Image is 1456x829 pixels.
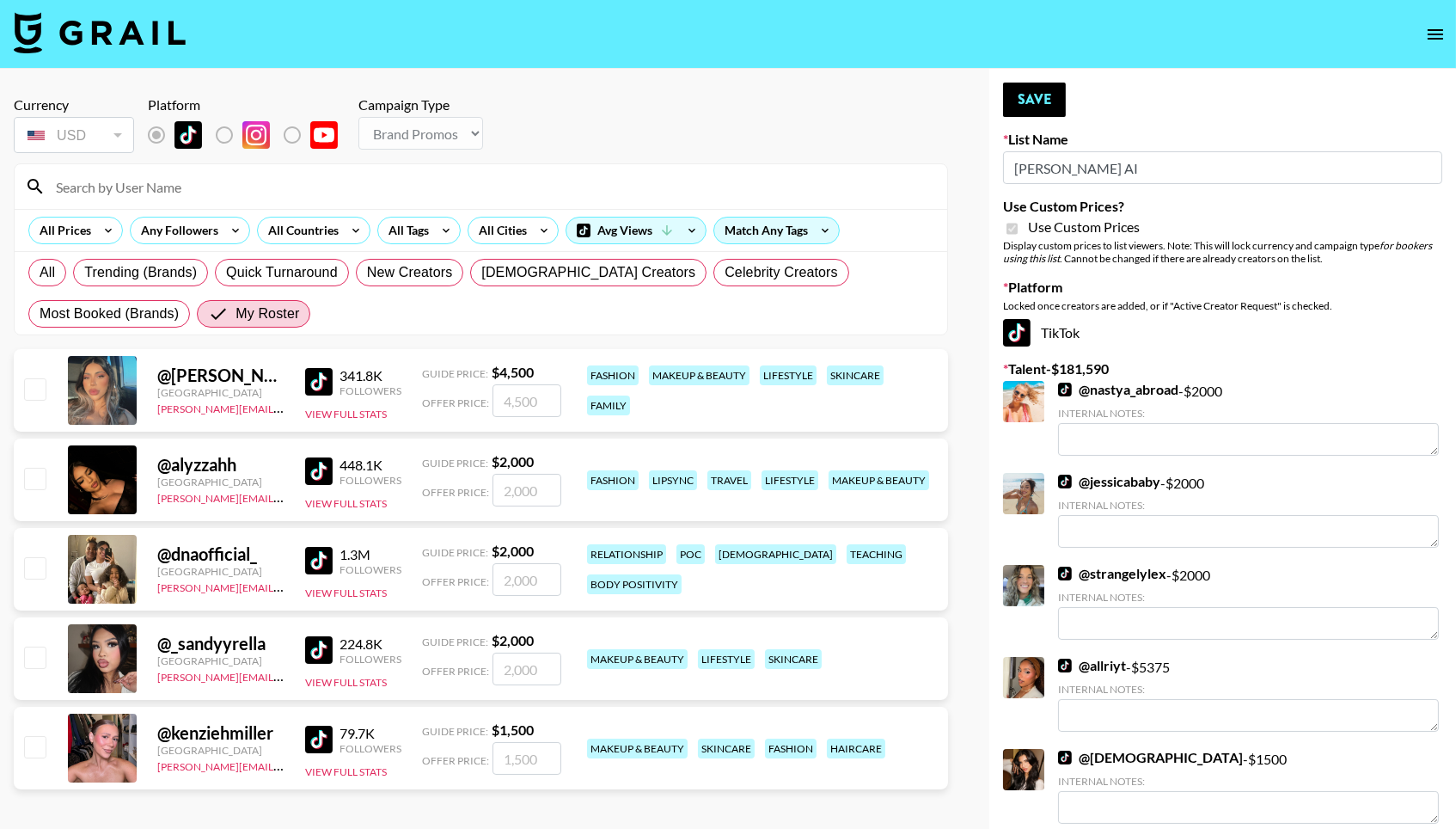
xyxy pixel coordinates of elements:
img: TikTok [1058,751,1072,765]
img: TikTok [1058,475,1072,488]
div: @ dnaofficial_ [157,543,284,565]
strong: $ 4,500 [492,364,534,380]
div: @ alyzzahh [157,454,284,476]
strong: $ 2,000 [492,632,534,648]
input: 2,000 [492,563,561,596]
div: Internal Notes: [1058,775,1439,788]
input: Search by User Name [46,173,937,200]
a: @allriyt [1058,657,1126,674]
img: TikTok [174,121,202,149]
input: 1,500 [492,742,561,775]
label: Platform [1003,279,1442,296]
div: All Tags [378,218,432,243]
span: Use Custom Prices [1028,218,1140,236]
div: 79.7K [340,725,401,742]
a: @strangelylex [1058,565,1166,582]
div: @ kenziehmiller [157,722,284,744]
div: All Countries [258,218,342,243]
span: Offer Price: [422,665,489,678]
div: fashion [587,470,639,490]
div: All Prices [29,218,95,243]
button: open drawer [1418,17,1453,52]
div: lifestyle [698,649,755,669]
a: [PERSON_NAME][EMAIL_ADDRESS][DOMAIN_NAME] [157,578,412,594]
span: All [40,262,55,283]
span: My Roster [236,304,299,324]
button: View Full Stats [305,408,387,421]
div: [GEOGRAPHIC_DATA] [157,386,284,399]
span: Offer Price: [422,486,489,499]
div: Internal Notes: [1058,683,1439,696]
div: Followers [340,474,401,487]
div: Display custom prices to list viewers. Note: This will lock currency and campaign type . Cannot b... [1003,239,1442,265]
div: makeup & beauty [649,365,749,385]
div: teaching [847,544,906,564]
img: TikTok [305,368,333,396]
span: Trending (Brands) [84,262,197,283]
img: TikTok [1058,383,1072,396]
img: Grail Talent [14,12,186,53]
strong: $ 1,500 [492,722,534,738]
button: View Full Stats [305,765,387,778]
span: Celebrity Creators [725,262,838,283]
input: 2,000 [492,474,561,507]
div: - $ 2000 [1058,565,1439,640]
label: List Name [1003,131,1442,148]
span: Offer Price: [422,396,489,409]
div: fashion [587,365,639,385]
button: View Full Stats [305,586,387,599]
span: Offer Price: [422,575,489,588]
div: Followers [340,563,401,576]
div: Campaign Type [358,96,483,114]
div: 1.3M [340,546,401,563]
img: TikTok [305,636,333,664]
button: View Full Stats [305,497,387,510]
div: Followers [340,742,401,755]
a: @nastya_abroad [1058,381,1178,398]
div: All Cities [468,218,530,243]
button: Save [1003,83,1066,117]
span: Guide Price: [422,457,488,470]
strong: $ 2,000 [492,453,534,470]
div: [GEOGRAPHIC_DATA] [157,565,284,578]
div: Platform [148,96,352,114]
span: Guide Price: [422,725,488,738]
div: [GEOGRAPHIC_DATA] [157,476,284,488]
div: Internal Notes: [1058,499,1439,512]
span: [DEMOGRAPHIC_DATA] Creators [481,262,695,283]
div: body positivity [587,574,682,594]
input: 2,000 [492,653,561,685]
div: lifestyle [760,365,817,385]
div: TikTok [1003,319,1442,347]
div: skincare [827,365,884,385]
div: lipsync [649,470,697,490]
button: View Full Stats [305,676,387,689]
div: skincare [765,649,822,669]
a: [PERSON_NAME][EMAIL_ADDRESS][DOMAIN_NAME] [157,757,412,773]
span: Quick Turnaround [226,262,338,283]
div: - $ 5375 [1058,657,1439,732]
img: TikTok [1058,659,1072,672]
label: Use Custom Prices? [1003,198,1442,215]
div: Locked once creators are added, or if "Active Creator Request" is checked. [1003,299,1442,312]
span: Guide Price: [422,636,488,648]
div: - $ 2000 [1058,473,1439,548]
div: - $ 1500 [1058,749,1439,824]
span: Guide Price: [422,546,488,559]
img: TikTok [305,726,333,753]
img: TikTok [305,547,333,574]
div: makeup & beauty [587,649,688,669]
div: makeup & beauty [829,470,929,490]
div: - $ 2000 [1058,381,1439,456]
div: List locked to TikTok. [148,117,352,153]
div: haircare [827,739,885,758]
em: for bookers using this list [1003,239,1432,265]
a: @[DEMOGRAPHIC_DATA] [1058,749,1243,766]
div: relationship [587,544,666,564]
div: Followers [340,384,401,397]
div: makeup & beauty [587,739,688,758]
img: YouTube [310,121,338,149]
span: Most Booked (Brands) [40,304,179,324]
a: @jessicababy [1058,473,1160,490]
div: USD [17,120,131,150]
